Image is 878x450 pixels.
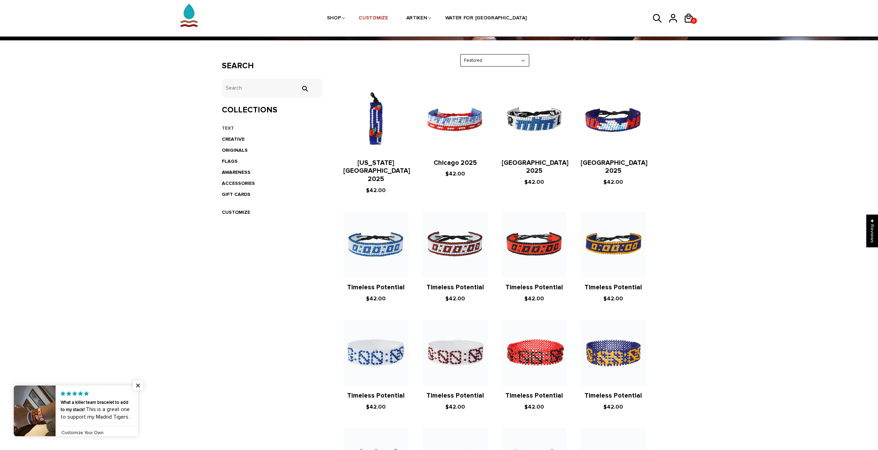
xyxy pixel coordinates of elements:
a: AWARENESS [222,169,250,175]
span: $42.00 [603,403,623,410]
a: Timeless Potential [505,283,563,291]
a: [GEOGRAPHIC_DATA] 2025 [581,159,648,175]
a: Timeless Potential [584,392,642,400]
a: Timeless Potential [505,392,563,400]
a: [US_STATE][GEOGRAPHIC_DATA] 2025 [343,159,410,183]
a: ACCESSORIES [222,180,255,186]
a: Chicago 2025 [434,159,477,167]
a: WATER FOR [GEOGRAPHIC_DATA] [445,0,527,37]
span: $42.00 [524,403,544,410]
span: 0 [691,17,697,25]
a: [GEOGRAPHIC_DATA] 2025 [502,159,569,175]
a: Timeless Potential [426,283,484,291]
span: $42.00 [366,187,386,194]
span: $42.00 [445,295,465,302]
span: $42.00 [603,295,623,302]
a: 0 [691,18,697,24]
a: Timeless Potential [426,392,484,400]
a: TEXT [222,125,234,131]
a: ORIGINALS [222,147,248,153]
a: ARTIKEN [406,0,427,37]
a: Timeless Potential [584,283,642,291]
span: $42.00 [445,170,465,177]
span: $42.00 [445,403,465,410]
h3: Collections [222,105,323,115]
a: CUSTOMIZE [222,209,250,215]
span: Close popup widget [133,380,143,391]
span: $42.00 [366,295,386,302]
a: CREATIVE [222,136,245,142]
span: $42.00 [524,179,544,186]
a: CUSTOMIZE [359,0,388,37]
a: Timeless Potential [347,283,405,291]
a: GIFT CARDS [222,191,250,197]
div: Click to open Judge.me floating reviews tab [866,214,878,247]
input: Search [298,86,312,92]
a: SHOP [327,0,341,37]
span: $42.00 [524,295,544,302]
h3: Search [222,61,323,71]
input: Search [222,79,323,98]
span: $42.00 [366,403,386,410]
a: FLAGS [222,158,238,164]
a: Timeless Potential [347,392,405,400]
span: $42.00 [603,179,623,186]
